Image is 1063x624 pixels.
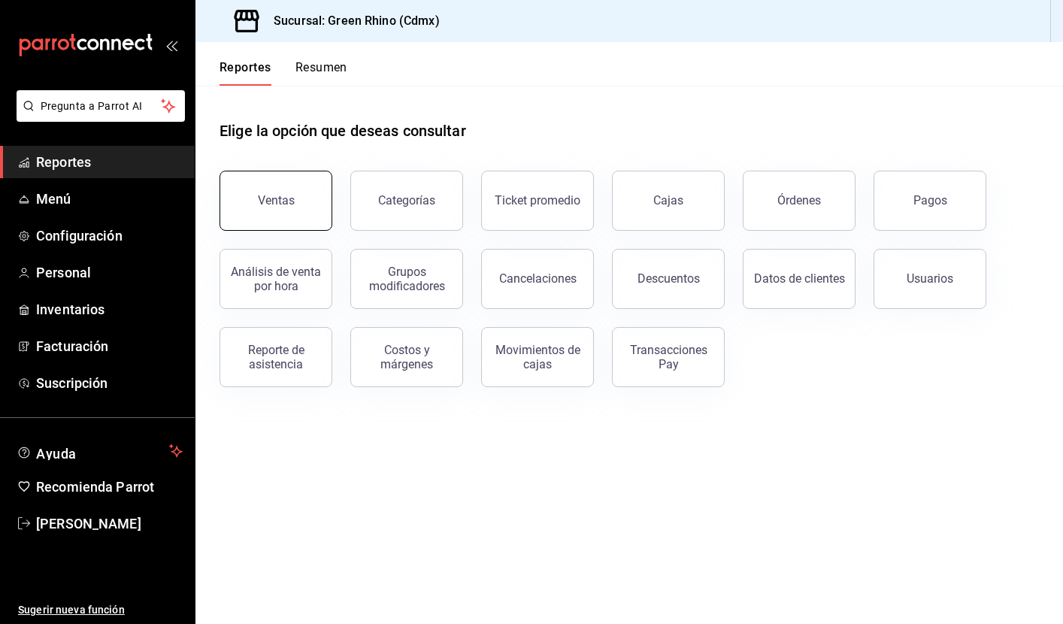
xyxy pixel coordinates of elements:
div: Cajas [653,193,683,207]
div: Datos de clientes [754,271,845,286]
span: Facturación [36,336,183,356]
div: Análisis de venta por hora [229,265,323,293]
div: Órdenes [777,193,821,207]
button: Datos de clientes [743,249,856,309]
button: Movimientos de cajas [481,327,594,387]
button: Órdenes [743,171,856,231]
div: Ticket promedio [495,193,580,207]
div: Categorías [378,193,435,207]
div: navigation tabs [220,60,347,86]
div: Grupos modificadores [360,265,453,293]
div: Ventas [258,193,295,207]
button: Descuentos [612,249,725,309]
button: Cancelaciones [481,249,594,309]
h1: Elige la opción que deseas consultar [220,120,466,142]
button: Transacciones Pay [612,327,725,387]
span: Personal [36,262,183,283]
div: Reporte de asistencia [229,343,323,371]
div: Costos y márgenes [360,343,453,371]
button: Ventas [220,171,332,231]
button: Análisis de venta por hora [220,249,332,309]
span: [PERSON_NAME] [36,513,183,534]
button: Grupos modificadores [350,249,463,309]
button: Ticket promedio [481,171,594,231]
span: Recomienda Parrot [36,477,183,497]
button: Resumen [295,60,347,86]
button: Reporte de asistencia [220,327,332,387]
span: Suscripción [36,373,183,393]
div: Descuentos [637,271,700,286]
a: Pregunta a Parrot AI [11,109,185,125]
span: Menú [36,189,183,209]
span: Ayuda [36,442,163,460]
h3: Sucursal: Green Rhino (Cdmx) [262,12,440,30]
span: Reportes [36,152,183,172]
span: Configuración [36,226,183,246]
button: Costos y márgenes [350,327,463,387]
div: Movimientos de cajas [491,343,584,371]
span: Sugerir nueva función [18,602,183,618]
button: Categorías [350,171,463,231]
button: open_drawer_menu [165,39,177,51]
div: Usuarios [907,271,953,286]
button: Pregunta a Parrot AI [17,90,185,122]
div: Pagos [913,193,947,207]
div: Cancelaciones [499,271,577,286]
button: Usuarios [874,249,986,309]
span: Pregunta a Parrot AI [41,98,162,114]
div: Transacciones Pay [622,343,715,371]
button: Pagos [874,171,986,231]
button: Reportes [220,60,271,86]
span: Inventarios [36,299,183,320]
button: Cajas [612,171,725,231]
